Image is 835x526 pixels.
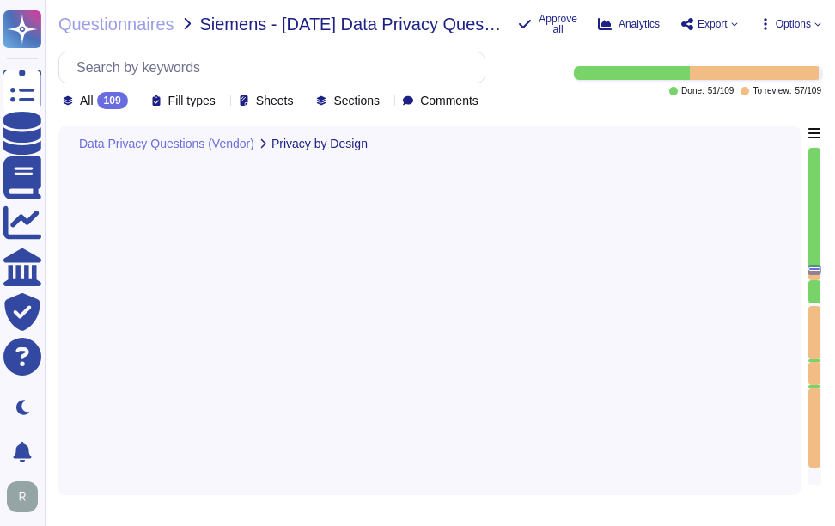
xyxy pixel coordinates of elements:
[776,19,811,29] span: Options
[271,138,368,150] span: Privacy by Design
[7,481,38,512] img: user
[420,95,478,107] span: Comments
[795,87,821,95] span: 57 / 109
[753,87,791,95] span: To review:
[199,15,504,33] span: Siemens - [DATE] Data Privacy Questionnaire
[598,17,660,31] button: Analytics
[168,95,216,107] span: Fill types
[97,92,128,109] div: 109
[68,52,485,83] input: Search by keywords
[80,95,94,107] span: All
[79,138,254,150] span: Data Privacy Questions (Vendor)
[333,95,380,107] span: Sections
[256,95,294,107] span: Sheets
[539,14,577,34] span: Approve all
[3,478,50,516] button: user
[681,87,704,95] span: Done:
[708,87,734,95] span: 51 / 109
[619,19,660,29] span: Analytics
[698,19,728,29] span: Export
[518,14,577,34] button: Approve all
[58,15,174,33] span: Questionnaires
